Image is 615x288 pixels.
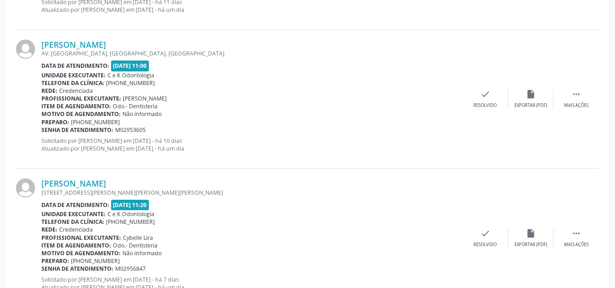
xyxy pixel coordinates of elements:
[473,102,497,109] div: Resolvido
[480,89,490,99] i: check
[41,137,463,152] p: Solicitado por [PERSON_NAME] em [DATE] - há 10 dias Atualizado por [PERSON_NAME] em [DATE] - há u...
[41,218,104,226] b: Telefone da clínica:
[41,226,57,233] b: Rede:
[71,118,120,126] span: [PHONE_NUMBER]
[41,87,57,95] b: Rede:
[514,102,547,109] div: Exportar (PDF)
[106,218,155,226] span: [PHONE_NUMBER]
[115,265,146,273] span: M02956847
[41,40,106,50] a: [PERSON_NAME]
[59,226,93,233] span: Credenciada
[122,249,162,257] span: Não informado
[71,257,120,265] span: [PHONE_NUMBER]
[16,178,35,197] img: img
[106,79,155,87] span: [PHONE_NUMBER]
[41,102,111,110] b: Item de agendamento:
[41,178,106,188] a: [PERSON_NAME]
[111,200,149,210] span: [DATE] 11:20
[41,118,69,126] b: Preparo:
[59,87,93,95] span: Credenciada
[571,228,581,238] i: 
[41,201,109,209] b: Data de atendimento:
[41,110,121,118] b: Motivo de agendamento:
[480,228,490,238] i: check
[564,102,589,109] div: Mais ações
[41,189,463,197] div: [STREET_ADDRESS][PERSON_NAME][PERSON_NAME][PERSON_NAME]
[113,242,158,249] span: Odo.- Dentisteria
[16,40,35,59] img: img
[41,242,111,249] b: Item de agendamento:
[111,61,149,71] span: [DATE] 11:00
[113,102,158,110] span: Odo.- Dentisteria
[107,210,154,218] span: C e K Odontologia
[41,234,121,242] b: Profissional executante:
[41,210,106,218] b: Unidade executante:
[41,265,113,273] b: Senha de atendimento:
[41,249,121,257] b: Motivo de agendamento:
[123,234,153,242] span: Cybelle Lira
[107,71,154,79] span: C e K Odontologia
[41,257,69,265] b: Preparo:
[473,242,497,248] div: Resolvido
[41,79,104,87] b: Telefone da clínica:
[571,89,581,99] i: 
[526,228,536,238] i: insert_drive_file
[115,126,146,134] span: M02953605
[41,126,113,134] b: Senha de atendimento:
[514,242,547,248] div: Exportar (PDF)
[41,95,121,102] b: Profissional executante:
[564,242,589,248] div: Mais ações
[526,89,536,99] i: insert_drive_file
[41,71,106,79] b: Unidade executante:
[122,110,162,118] span: Não informado
[123,95,167,102] span: [PERSON_NAME]
[41,50,463,57] div: AV. [GEOGRAPHIC_DATA], [GEOGRAPHIC_DATA], [GEOGRAPHIC_DATA]
[41,62,109,70] b: Data de atendimento:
